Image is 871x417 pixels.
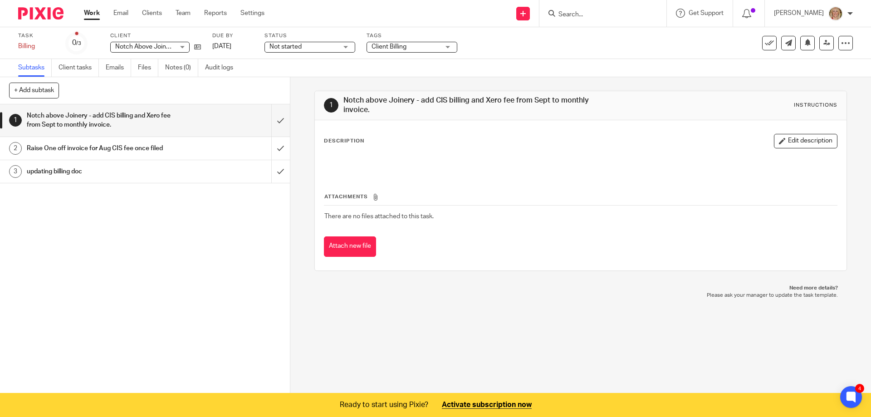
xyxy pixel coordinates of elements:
label: Tags [367,32,457,39]
a: Email [113,9,128,18]
h1: Raise One off invoice for Aug CIS fee once filed [27,142,184,155]
span: Get Support [689,10,724,16]
div: 3 [9,165,22,178]
span: Not started [269,44,302,50]
label: Due by [212,32,253,39]
a: Team [176,9,191,18]
h1: Notch above Joinery - add CIS billing and Xero fee from Sept to monthly invoice. [343,96,600,115]
a: Settings [240,9,264,18]
div: Billing [18,42,54,51]
div: 2 [9,142,22,155]
a: Audit logs [205,59,240,77]
span: [DATE] [212,43,231,49]
span: Attachments [324,194,368,199]
input: Search [558,11,639,19]
button: Edit description [774,134,837,148]
button: Attach new file [324,236,376,257]
h1: updating billing doc [27,165,184,178]
div: 1 [9,114,22,127]
label: Client [110,32,201,39]
p: [PERSON_NAME] [774,9,824,18]
a: Work [84,9,100,18]
a: Notes (0) [165,59,198,77]
span: Client Billing [372,44,406,50]
a: Client tasks [59,59,99,77]
div: 1 [324,98,338,113]
img: Pixie [18,7,64,20]
small: /3 [76,41,81,46]
button: + Add subtask [9,83,59,98]
a: Subtasks [18,59,52,77]
img: JW%20photo.JPG [828,6,843,21]
label: Status [264,32,355,39]
span: Notch Above Joinery Ltd [115,44,186,50]
h1: Notch above Joinery - add CIS billing and Xero fee from Sept to monthly invoice. [27,109,184,132]
label: Task [18,32,54,39]
div: Instructions [794,102,837,109]
a: Emails [106,59,131,77]
a: Files [138,59,158,77]
span: There are no files attached to this task. [324,213,434,220]
p: Please ask your manager to update the task template. [323,292,837,299]
div: 4 [855,384,864,393]
a: Reports [204,9,227,18]
p: Need more details? [323,285,837,292]
div: 0 [72,38,81,48]
a: Clients [142,9,162,18]
p: Description [324,137,364,145]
